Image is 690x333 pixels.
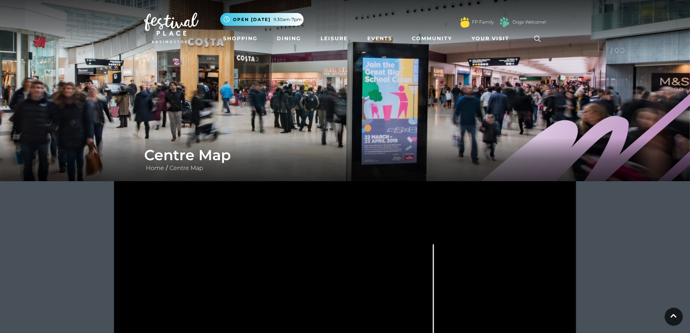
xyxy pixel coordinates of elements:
[469,32,516,45] a: Your Visit
[168,165,205,171] a: Centre Map
[220,32,260,45] a: Shopping
[220,13,304,26] button: Open [DATE] 9.30am-7pm
[513,19,546,25] a: Dogs Welcome!
[274,32,304,45] a: Dining
[318,32,351,45] a: Leisure
[233,16,271,23] span: Open [DATE]
[139,146,552,172] div: /
[273,16,302,23] span: 9.30am-7pm
[472,35,509,42] span: Your Visit
[144,13,198,43] img: Festival Place Logo
[472,19,494,25] a: FP Family
[144,165,166,171] a: Home
[144,146,546,164] h1: Centre Map
[409,32,455,45] a: Community
[364,32,395,45] a: Events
